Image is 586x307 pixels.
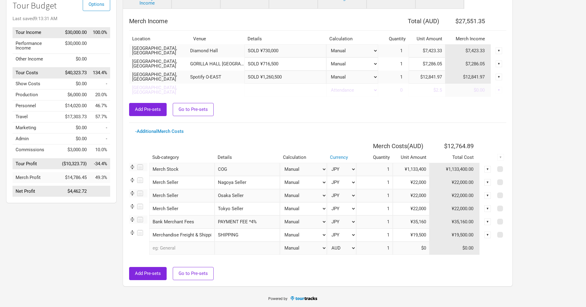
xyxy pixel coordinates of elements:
[378,34,409,44] th: Quantity
[149,202,215,215] div: Merch Seller
[445,57,491,71] td: $7,286.05
[59,111,90,122] td: $17,303.73
[90,122,110,133] td: Marketing as % of Tour Income
[149,152,215,163] th: Sub-category
[497,154,504,161] div: ▼
[90,53,110,64] td: Other Income as % of Tour Income
[378,15,445,27] th: Total ( AUD )
[13,122,59,133] td: Marketing
[90,186,110,197] td: Net Profit as % of Tour Income
[135,107,161,112] span: Add Pre-sets
[59,158,90,169] td: ($10,323.73)
[59,27,90,38] td: $30,000.00
[268,297,288,301] span: Powered by
[59,144,90,155] td: $3,000.00
[215,228,280,242] input: SHIPPING
[149,163,215,176] div: Merch Stock
[13,79,59,90] td: Show Costs
[496,47,502,54] div: ▼
[59,133,90,144] td: $0.00
[13,1,110,10] h1: Tour Budget
[496,87,502,93] div: ▼
[179,107,208,112] span: Go to Pre-sets
[400,48,409,53] span: 1
[215,152,280,163] th: Details
[13,53,59,64] td: Other Income
[400,87,409,93] span: 0
[484,166,491,173] div: ▼
[59,122,90,133] td: $0.00
[149,215,215,228] div: Bank Merchant Fees
[90,38,110,53] td: Performance Income as % of Tour Income
[280,152,327,163] th: Calculation
[129,177,136,183] img: Re-order
[59,186,90,197] td: $4,462.72
[129,267,167,280] button: Add Pre-sets
[244,44,326,57] input: SOLD ¥730,000
[149,228,215,242] div: Merchandise Freight & Shipping
[429,140,480,152] th: $12,764.89
[135,271,161,276] span: Add Pre-sets
[13,38,59,53] td: Performance Income
[13,133,59,144] td: Admin
[429,152,480,163] th: Total Cost
[496,74,502,80] div: ▼
[129,216,136,223] img: Re-order
[173,267,214,280] button: Go to Pre-sets
[400,61,409,67] span: 1
[484,218,491,225] div: ▼
[90,101,110,111] td: Personnel as % of Tour Income
[409,84,445,97] input: per head
[129,34,190,44] th: Location
[89,2,104,7] span: Options
[190,71,244,84] td: Spotify O-EAST
[429,189,480,202] td: ¥22,000.00
[13,186,59,197] td: Net Profit
[13,111,59,122] td: Travel
[190,34,244,44] th: Venue
[484,179,491,186] div: ▼
[244,34,326,44] th: Details
[445,15,491,27] th: $27,551.35
[59,172,90,183] td: $14,786.45
[330,155,348,160] a: Currency
[356,140,429,152] th: Merch Costs ( AUD )
[496,60,502,67] div: ▼
[129,84,190,97] td: [GEOGRAPHIC_DATA], [GEOGRAPHIC_DATA]
[90,172,110,183] td: Merch Profit as % of Tour Income
[13,16,110,21] div: Last saved 9:13:31 AM
[129,15,378,27] th: Merch Income
[129,44,190,57] td: [GEOGRAPHIC_DATA], [GEOGRAPHIC_DATA]
[90,133,110,144] td: Admin as % of Tour Income
[149,189,215,202] div: Merch Seller
[445,34,491,44] th: Merch Income
[90,79,110,90] td: Show Costs as % of Tour Income
[215,215,280,228] input: PAYMENT FEE *4%
[13,27,59,38] td: Tour Income
[13,144,59,155] td: Commissions
[59,38,90,53] td: $30,000.00
[484,205,491,212] div: ▼
[90,90,110,101] td: Production as % of Tour Income
[149,242,215,255] input: eg: General
[429,163,480,176] td: ¥1,133,400.00
[429,242,480,255] td: $0.00
[429,215,480,228] td: ¥35,160.00
[356,152,393,163] th: Quantity
[445,44,491,57] td: $7,423.33
[13,90,59,101] td: Production
[173,103,214,116] a: Go to Pre-sets
[215,202,280,215] input: Tokyo Seller
[445,84,491,97] td: $0.00
[290,296,318,301] img: TourTracks
[13,101,59,111] td: Personnel
[445,71,491,84] td: $12,841.97
[400,74,409,80] span: 1
[90,158,110,169] td: Tour Profit as % of Tour Income
[429,202,480,215] td: ¥22,000.00
[179,271,208,276] span: Go to Pre-sets
[129,190,136,196] img: Re-order
[393,152,429,163] th: Unit Amount
[59,101,90,111] td: $14,020.00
